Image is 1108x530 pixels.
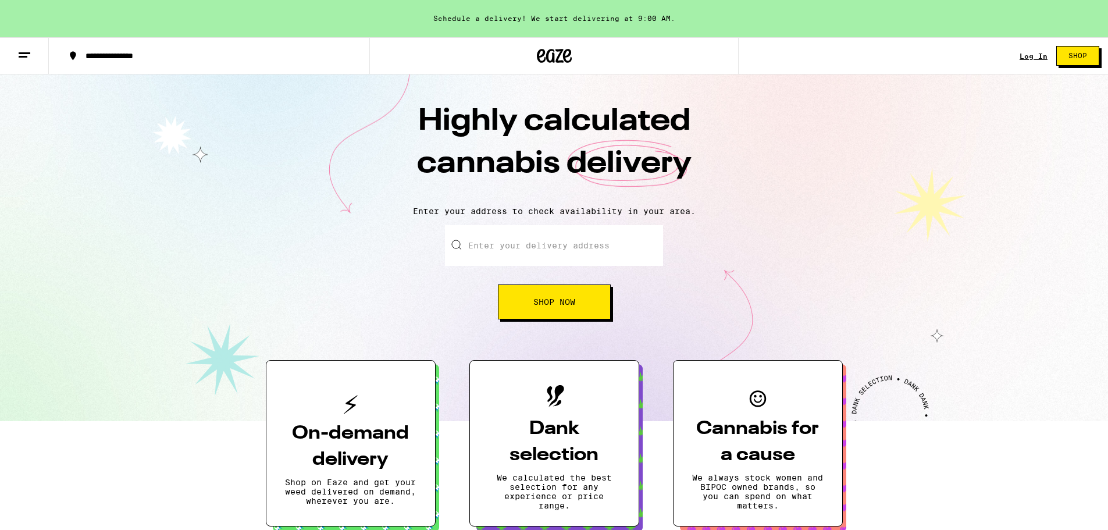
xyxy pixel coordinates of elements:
[1020,52,1048,60] a: Log In
[533,298,575,306] span: Shop Now
[1068,52,1087,59] span: Shop
[12,207,1096,216] p: Enter your address to check availability in your area.
[469,360,639,527] button: Dank selectionWe calculated the best selection for any experience or price range.
[1056,46,1099,66] button: Shop
[1048,46,1108,66] a: Shop
[445,225,663,266] input: Enter your delivery address
[673,360,843,527] button: Cannabis for a causeWe always stock women and BIPOC owned brands, so you can spend on what matters.
[351,101,758,197] h1: Highly calculated cannabis delivery
[489,473,620,510] p: We calculated the best selection for any experience or price range.
[285,421,416,473] h3: On-demand delivery
[692,416,824,468] h3: Cannabis for a cause
[692,473,824,510] p: We always stock women and BIPOC owned brands, so you can spend on what matters.
[285,478,416,506] p: Shop on Eaze and get your weed delivered on demand, wherever you are.
[489,416,620,468] h3: Dank selection
[266,360,436,527] button: On-demand deliveryShop on Eaze and get your weed delivered on demand, wherever you are.
[498,284,611,319] button: Shop Now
